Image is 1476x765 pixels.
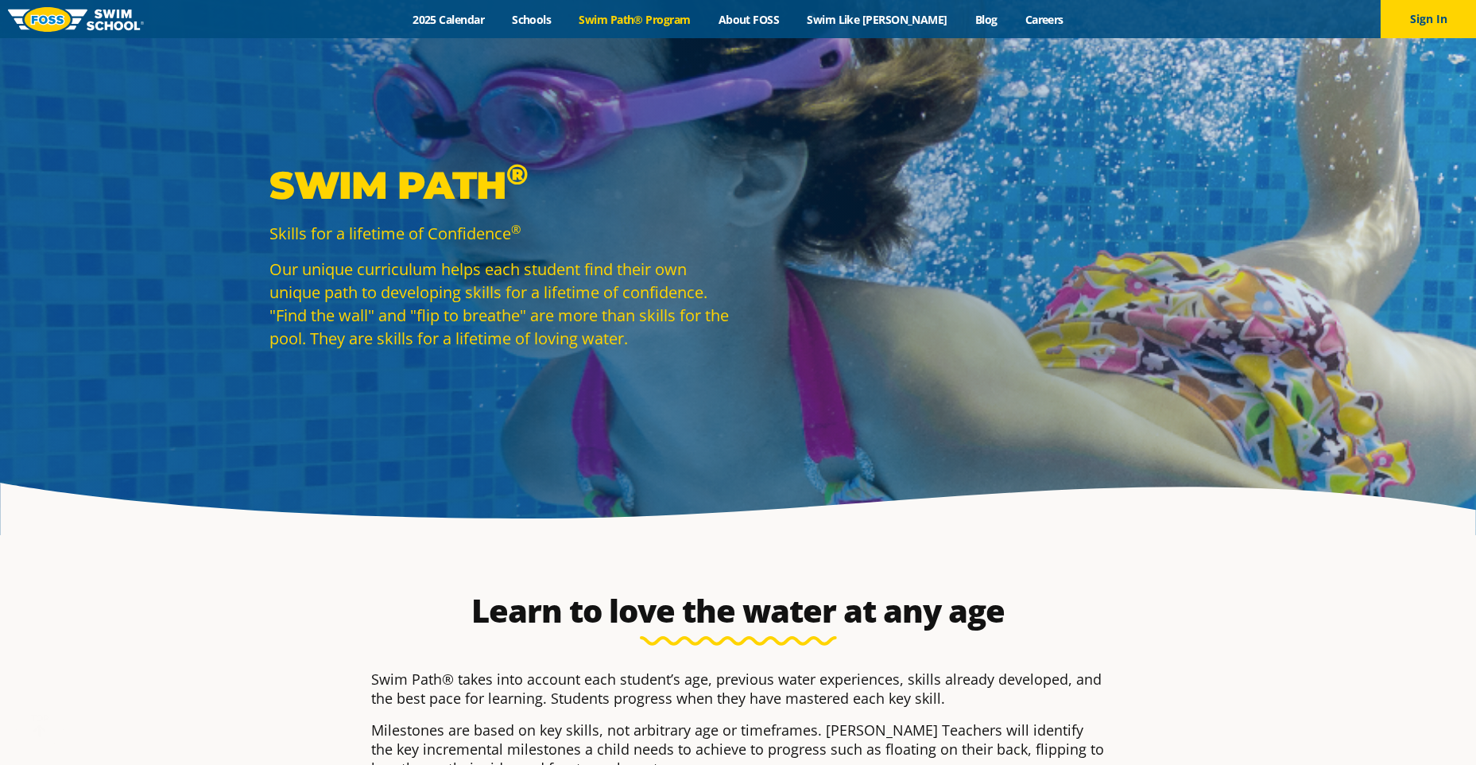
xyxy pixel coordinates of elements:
sup: ® [506,157,528,192]
a: 2025 Calendar [399,12,498,27]
a: Schools [498,12,565,27]
p: Swim Path® takes into account each student’s age, previous water experiences, skills already deve... [371,670,1106,708]
a: Careers [1011,12,1077,27]
div: TOP [31,713,49,738]
p: Skills for a lifetime of Confidence [269,222,730,245]
p: Our unique curriculum helps each student find their own unique path to developing skills for a li... [269,258,730,350]
p: Swim Path [269,161,730,209]
a: About FOSS [704,12,793,27]
a: Swim Path® Program [565,12,704,27]
h2: Learn to love the water at any age [363,592,1114,630]
img: FOSS Swim School Logo [8,7,144,32]
a: Swim Like [PERSON_NAME] [793,12,962,27]
sup: ® [511,221,521,237]
a: Blog [961,12,1011,27]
